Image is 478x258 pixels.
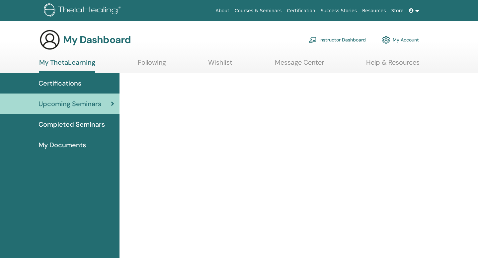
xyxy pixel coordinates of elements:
[366,58,420,71] a: Help & Resources
[39,140,86,150] span: My Documents
[232,5,284,17] a: Courses & Seminars
[208,58,232,71] a: Wishlist
[389,5,406,17] a: Store
[138,58,166,71] a: Following
[359,5,389,17] a: Resources
[39,119,105,129] span: Completed Seminars
[39,78,81,88] span: Certifications
[213,5,232,17] a: About
[39,58,95,73] a: My ThetaLearning
[39,99,101,109] span: Upcoming Seminars
[318,5,359,17] a: Success Stories
[44,3,123,18] img: logo.png
[284,5,318,17] a: Certification
[39,29,60,50] img: generic-user-icon.jpg
[309,32,366,47] a: Instructor Dashboard
[275,58,324,71] a: Message Center
[382,32,419,47] a: My Account
[309,37,317,43] img: chalkboard-teacher.svg
[382,34,390,45] img: cog.svg
[63,34,131,46] h3: My Dashboard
